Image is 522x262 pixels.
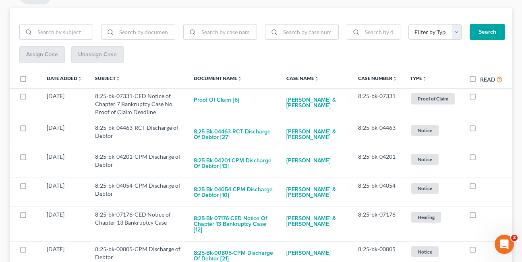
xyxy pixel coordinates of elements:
[286,75,319,81] a: Case Nameunfold_more
[194,75,242,81] a: Document Nameunfold_more
[352,149,404,178] td: 8:25-bk-04201
[194,182,273,203] button: 8:25-bk-04054-CPM Discharge of Debtor [10]
[352,88,404,120] td: 8:25-bk-07331
[286,92,345,114] a: [PERSON_NAME] & [PERSON_NAME]
[314,76,319,81] i: unfold_more
[411,183,439,194] span: Notice
[194,92,239,108] button: Proof of Claim [6]
[362,25,400,40] input: Search by date
[40,149,89,178] td: [DATE]
[116,25,174,40] input: Search by document name
[286,124,345,145] a: [PERSON_NAME] & [PERSON_NAME]
[352,207,404,242] td: 8:25-bk-07176
[411,93,455,104] span: Proof of Claim
[194,153,273,174] button: 8:25-bk-04201-CPM Discharge of Debtor [13]
[410,92,456,105] a: Proof of Claim
[411,246,439,257] span: Notice
[411,212,441,223] span: Hearing
[480,75,495,84] label: Read
[199,25,257,40] input: Search by case name
[410,245,456,258] a: Notice
[237,76,242,81] i: unfold_more
[40,207,89,242] td: [DATE]
[410,182,456,195] a: Notice
[511,235,518,241] span: 3
[392,76,397,81] i: unfold_more
[411,125,439,136] span: Notice
[194,124,273,145] button: 8:25-bk-04463-RCT Discharge of Debtor [27]
[495,235,514,254] iframe: Intercom live chat
[410,211,456,224] a: Hearing
[40,88,89,120] td: [DATE]
[410,75,427,81] a: Typeunfold_more
[286,182,345,203] a: [PERSON_NAME] & [PERSON_NAME]
[194,211,273,238] button: 8:25-bk-07176-CED Notice of Chapter 13 Bankruptcy Case [12]
[352,178,404,207] td: 8:25-bk-04054
[40,120,89,149] td: [DATE]
[77,76,82,81] i: unfold_more
[286,211,345,232] a: [PERSON_NAME] & [PERSON_NAME]
[40,178,89,207] td: [DATE]
[352,120,404,149] td: 8:25-bk-04463
[47,75,82,81] a: Date Addedunfold_more
[410,153,456,166] a: Notice
[286,153,331,169] a: [PERSON_NAME]
[89,88,187,120] td: 8:25-bk-07331-CED Notice of Chapter 7 Bankruptcy Case No Proof of Claim Deadline
[116,76,120,81] i: unfold_more
[286,245,331,261] a: [PERSON_NAME]
[470,24,505,40] button: Search
[410,124,456,137] a: Notice
[95,75,120,81] a: Subjectunfold_more
[89,178,187,207] td: 8:25-bk-04054-CPM Discharge of Debtor
[89,207,187,242] td: 8:25-bk-07176-CED Notice of Chapter 13 Bankruptcy Case
[35,25,93,40] input: Search by subject
[422,76,427,81] i: unfold_more
[358,75,397,81] a: Case Numberunfold_more
[411,154,439,165] span: Notice
[89,149,187,178] td: 8:25-bk-04201-CPM Discharge of Debtor
[280,25,338,40] input: Search by case number
[89,120,187,149] td: 8:25-bk-04463-RCT Discharge of Debtor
